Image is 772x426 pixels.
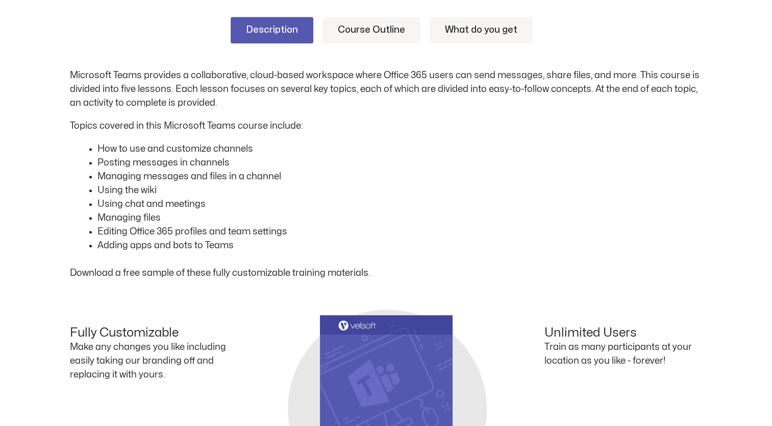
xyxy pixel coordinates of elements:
[231,17,313,43] a: Description
[430,17,533,43] a: What do you get
[97,183,703,197] li: Using the wiki
[97,239,703,252] li: Adding apps and bots to Teams
[97,225,703,239] li: Editing Office 365 profiles and team settings
[97,156,703,170] li: Posting messages in channels
[544,326,703,341] h4: Unlimited Users
[70,119,703,133] p: Topics covered in this Microsoft Teams course include:
[322,17,420,43] a: Course Outline
[544,340,703,368] p: Train as many participants at your location as you like - forever!
[70,326,228,341] h4: Fully Customizable
[97,170,703,183] li: Managing messages and files in a channel
[97,211,703,225] li: Managing files
[97,197,703,211] li: Using chat and meetings
[97,142,703,156] li: How to use and customize channels
[70,340,228,382] p: Make any changes you like including easily taking our branding off and replacing it with yours.
[70,269,370,277] span: Download a free sample of these fully customizable training materials.
[70,68,703,110] p: Microsoft Teams provides a collaborative, cloud-based workspace where Office 365 users can send m...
